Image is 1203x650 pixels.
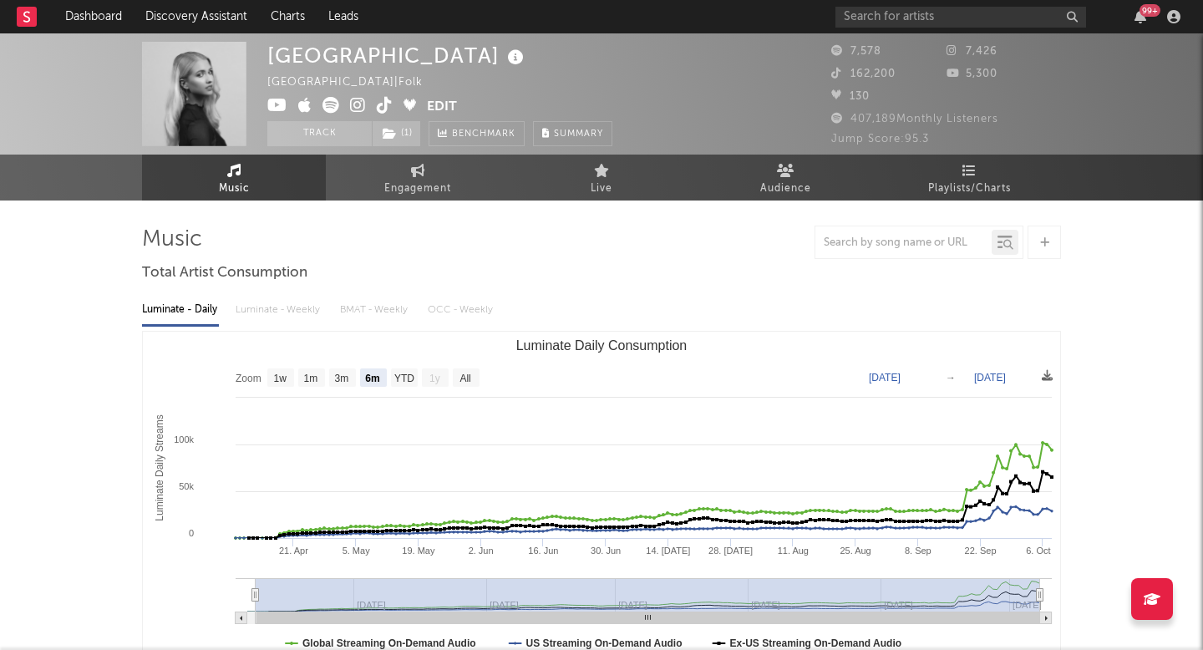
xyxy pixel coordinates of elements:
span: 7,578 [831,46,881,57]
text: YTD [394,373,414,384]
text: 11. Aug [778,546,809,556]
text: [DATE] [869,372,901,383]
span: 5,300 [947,69,997,79]
span: Jump Score: 95.3 [831,134,929,145]
text: Luminate Daily Consumption [516,338,688,353]
span: Audience [760,179,811,199]
text: 1y [429,373,440,384]
span: ( 1 ) [372,121,421,146]
div: [GEOGRAPHIC_DATA] [267,42,528,69]
text: 28. [DATE] [708,546,753,556]
text: 14. [DATE] [646,546,690,556]
text: 21. Apr [279,546,308,556]
text: 19. May [402,546,435,556]
text: Ex-US Streaming On-Demand Audio [730,637,902,649]
text: 100k [174,434,194,444]
span: Engagement [384,179,451,199]
span: Total Artist Consumption [142,263,307,283]
a: Audience [693,155,877,201]
text: 1w [274,373,287,384]
text: All [459,373,470,384]
a: Playlists/Charts [877,155,1061,201]
button: 99+ [1134,10,1146,23]
text: [DATE] [974,372,1006,383]
span: 130 [831,91,870,102]
span: Live [591,179,612,199]
text: 25. Aug [840,546,871,556]
text: Zoom [236,373,261,384]
text: 5. May [343,546,371,556]
text: 16. Jun [528,546,558,556]
div: [GEOGRAPHIC_DATA] | Folk [267,73,442,93]
text: Global Streaming On-Demand Audio [302,637,476,649]
button: Summary [533,121,612,146]
button: Edit [427,97,457,118]
button: Track [267,121,372,146]
a: Music [142,155,326,201]
text: Luminate Daily Streams [154,414,165,521]
text: 50k [179,481,194,491]
text: 1m [304,373,318,384]
text: [DATE] [1013,600,1042,610]
input: Search for artists [835,7,1086,28]
span: 407,189 Monthly Listeners [831,114,998,124]
button: (1) [373,121,420,146]
text: → [946,372,956,383]
text: 0 [189,528,194,538]
text: 30. Jun [591,546,621,556]
text: US Streaming On-Demand Audio [526,637,683,649]
span: Playlists/Charts [928,179,1011,199]
a: Engagement [326,155,510,201]
span: 7,426 [947,46,997,57]
a: Live [510,155,693,201]
text: 2. Jun [469,546,494,556]
div: 99 + [1140,4,1160,17]
a: Benchmark [429,121,525,146]
text: 22. Sep [965,546,997,556]
span: Benchmark [452,124,515,145]
span: 162,200 [831,69,896,79]
span: Summary [554,129,603,139]
div: Luminate - Daily [142,296,219,324]
text: 6m [365,373,379,384]
text: 8. Sep [905,546,931,556]
text: 6. Oct [1026,546,1050,556]
input: Search by song name or URL [815,236,992,250]
text: 3m [335,373,349,384]
span: Music [219,179,250,199]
